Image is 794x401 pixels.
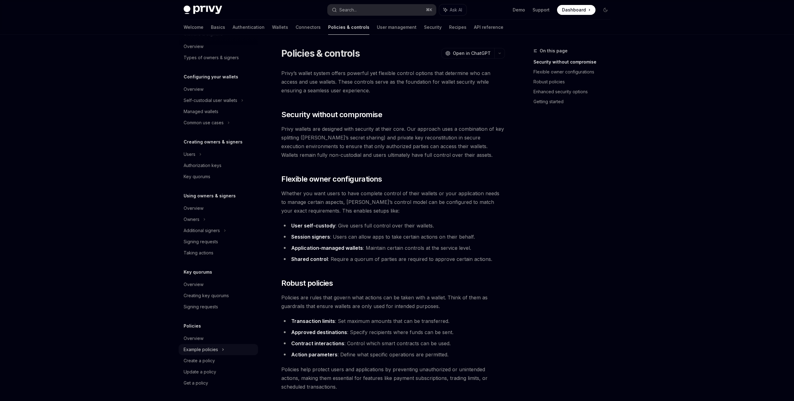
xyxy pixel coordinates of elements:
[179,171,258,182] a: Key quorums
[184,238,218,245] div: Signing requests
[533,67,615,77] a: Flexible owner configurations
[272,20,288,35] a: Wallets
[291,340,344,346] strong: Contract interactions
[179,247,258,258] a: Taking actions
[184,173,210,180] div: Key quorums
[291,234,330,240] strong: Session signers
[184,346,218,353] div: Example policies
[439,4,466,15] button: Ask AI
[291,245,363,251] strong: Application-managed wallets
[184,162,221,169] div: Authorization keys
[281,317,505,325] li: : Set maximum amounts that can be transferred.
[179,41,258,52] a: Overview
[179,279,258,290] a: Overview
[291,318,335,324] strong: Transaction limits
[179,333,258,344] a: Overview
[184,227,220,234] div: Additional signers
[184,357,215,364] div: Create a policy
[424,20,442,35] a: Security
[179,160,258,171] a: Authorization keys
[179,84,258,95] a: Overview
[281,255,505,263] li: : Require a quorum of parties are required to approve certain actions.
[450,7,462,13] span: Ask AI
[281,244,505,252] li: : Maintain certain controls at the service level.
[533,87,615,97] a: Enhanced security options
[453,50,491,56] span: Open in ChatGPT
[184,303,218,311] div: Signing requests
[281,189,505,215] span: Whether you want users to have complete control of their wallets or your application needs to man...
[184,43,203,50] div: Overview
[474,20,503,35] a: API reference
[291,329,347,335] strong: Approved destinations
[557,5,595,15] a: Dashboard
[184,192,236,200] h5: Using owners & signers
[562,7,586,13] span: Dashboard
[184,281,203,288] div: Overview
[449,20,466,35] a: Recipes
[296,20,321,35] a: Connectors
[179,52,258,63] a: Types of owners & signers
[281,339,505,348] li: : Control which smart contracts can be used.
[291,256,328,262] strong: Shared control
[291,223,335,229] strong: User self-custody
[184,20,203,35] a: Welcome
[533,77,615,87] a: Robust policies
[600,5,610,15] button: Toggle dark mode
[184,6,222,14] img: dark logo
[281,48,360,59] h1: Policies & controls
[184,368,216,376] div: Update a policy
[184,54,239,61] div: Types of owners & signers
[184,73,238,81] h5: Configuring your wallets
[179,366,258,377] a: Update a policy
[377,20,417,35] a: User management
[184,268,212,276] h5: Key quorums
[291,351,337,358] strong: Action parameters
[281,110,382,120] span: Security without compromise
[179,377,258,389] a: Get a policy
[179,290,258,301] a: Creating key quorums
[179,301,258,312] a: Signing requests
[184,322,201,330] h5: Policies
[184,205,203,212] div: Overview
[179,236,258,247] a: Signing requests
[179,355,258,366] a: Create a policy
[426,7,432,12] span: ⌘ K
[513,7,525,13] a: Demo
[184,119,224,126] div: Common use cases
[184,108,218,115] div: Managed wallets
[281,328,505,337] li: : Specify recipients where funds can be sent.
[441,48,494,59] button: Open in ChatGPT
[184,151,195,158] div: Users
[179,106,258,117] a: Managed wallets
[184,292,229,299] div: Creating key quorums
[233,20,265,35] a: Authentication
[184,97,237,104] div: Self-custodial user wallets
[184,86,203,93] div: Overview
[328,4,436,15] button: Search...⌘K
[533,97,615,107] a: Getting started
[184,249,213,257] div: Taking actions
[533,57,615,67] a: Security without compromise
[184,216,199,223] div: Owners
[281,174,382,184] span: Flexible owner configurations
[281,232,505,241] li: : Users can allow apps to take certain actions on their behalf.
[281,365,505,391] span: Policies help protect users and applications by preventing unauthorized or unintended actions, ma...
[281,125,505,159] span: Privy wallets are designed with security at their core. Our approach uses a combination of key sp...
[540,47,568,55] span: On this page
[184,335,203,342] div: Overview
[281,350,505,359] li: : Define what specific operations are permitted.
[328,20,369,35] a: Policies & controls
[339,6,357,14] div: Search...
[281,293,505,311] span: Policies are rules that govern what actions can be taken with a wallet. Think of them as guardrai...
[179,203,258,214] a: Overview
[184,138,243,146] h5: Creating owners & signers
[211,20,225,35] a: Basics
[281,278,333,288] span: Robust policies
[281,221,505,230] li: : Give users full control over their wallets.
[281,69,505,95] span: Privy’s wallet system offers powerful yet flexible control options that determine who can access ...
[533,7,550,13] a: Support
[184,379,208,387] div: Get a policy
